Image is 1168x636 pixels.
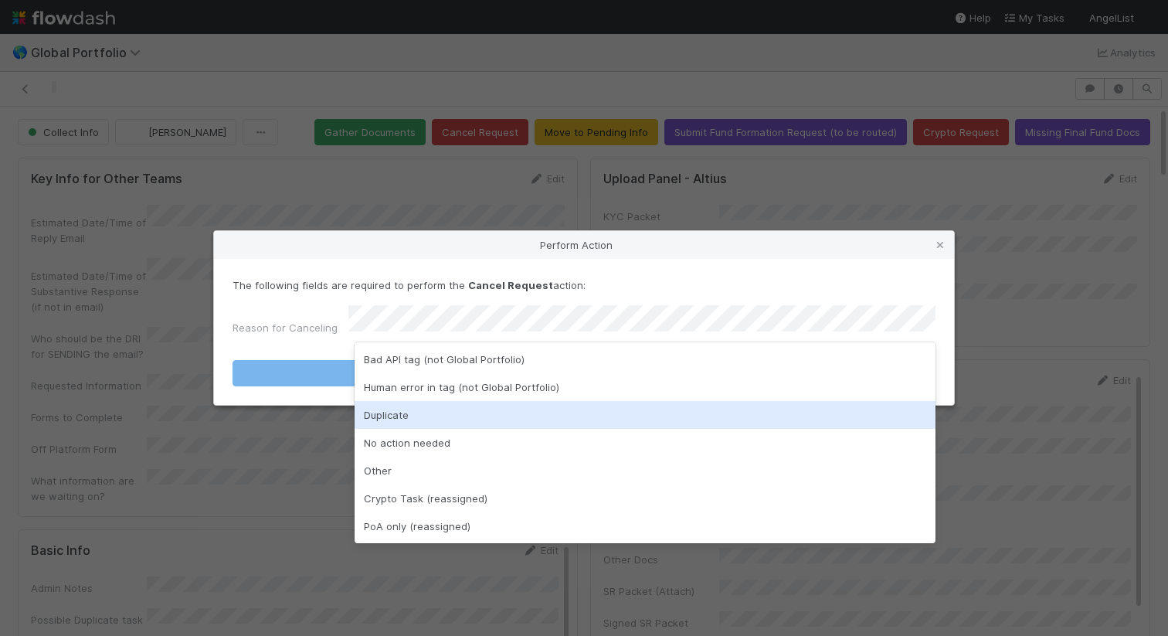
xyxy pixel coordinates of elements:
[355,512,935,540] div: PoA only (reassigned)
[468,279,553,291] strong: Cancel Request
[355,485,935,512] div: Crypto Task (reassigned)
[355,373,935,401] div: Human error in tag (not Global Portfolio)
[355,429,935,457] div: No action needed
[233,360,935,386] button: Cancel Request
[233,277,935,293] p: The following fields are required to perform the action:
[355,457,935,485] div: Other
[233,320,338,335] label: Reason for Canceling
[355,401,935,429] div: Duplicate
[355,345,935,373] div: Bad API tag (not Global Portfolio)
[214,231,954,259] div: Perform Action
